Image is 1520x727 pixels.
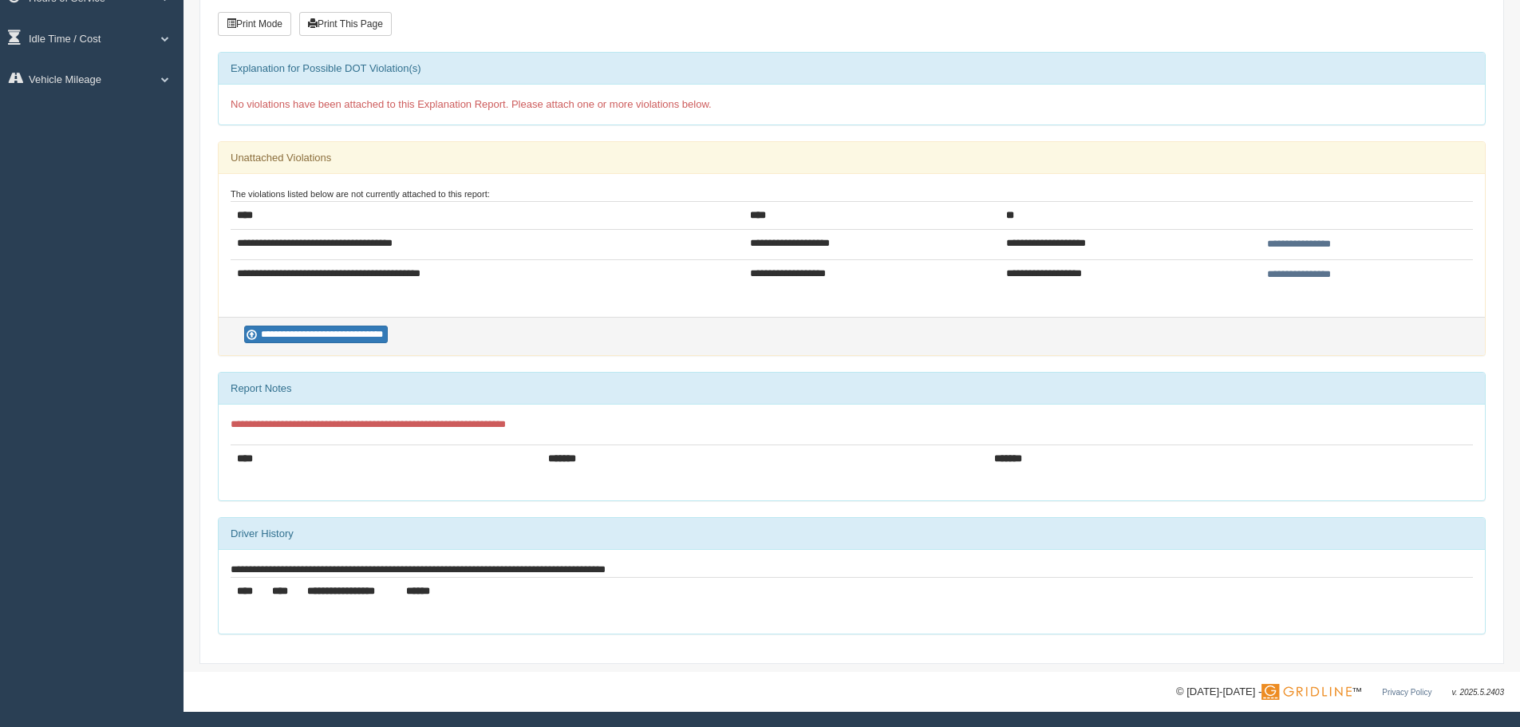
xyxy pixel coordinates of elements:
[1261,684,1352,700] img: Gridline
[218,12,291,36] button: Print Mode
[219,53,1485,85] div: Explanation for Possible DOT Violation(s)
[219,518,1485,550] div: Driver History
[231,98,712,110] span: No violations have been attached to this Explanation Report. Please attach one or more violations...
[219,142,1485,174] div: Unattached Violations
[299,12,392,36] button: Print This Page
[231,189,490,199] small: The violations listed below are not currently attached to this report:
[1452,688,1504,697] span: v. 2025.5.2403
[1176,684,1504,701] div: © [DATE]-[DATE] - ™
[1382,688,1431,697] a: Privacy Policy
[219,373,1485,405] div: Report Notes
